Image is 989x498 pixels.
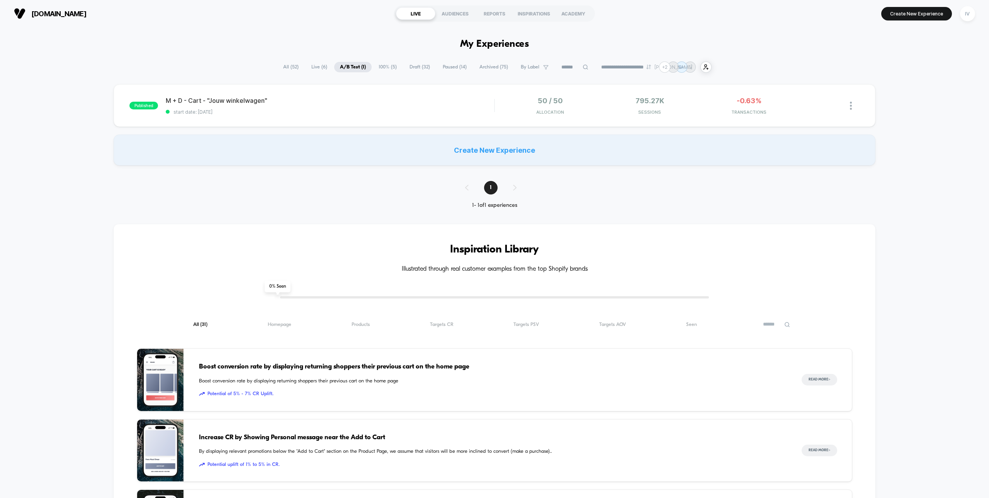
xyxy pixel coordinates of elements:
button: Read More> [802,445,837,456]
span: A/B Test ( 1 ) [334,62,372,72]
span: Targets AOV [599,322,626,327]
span: By displaying relevant promotions below the "Add to Cart" section on the Product Page, we assume ... [199,448,786,455]
span: -0.63% [737,97,761,105]
span: All ( 52 ) [277,62,304,72]
span: 50 / 50 [538,97,563,105]
div: 1 - 1 of 1 experiences [457,202,532,209]
span: 100% ( 5 ) [373,62,403,72]
p: [PERSON_NAME] [654,64,692,70]
span: ( 31 ) [200,322,207,327]
button: Create New Experience [881,7,952,20]
span: Paused ( 14 ) [437,62,472,72]
span: Boost conversion rate by displaying returning shoppers their previous cart on the home page [199,362,786,372]
span: Increase CR by Showing Personal message near the Add to Cart [199,433,786,443]
span: Sessions [602,109,697,115]
span: Boost conversion rate by displaying returning shoppers their previous cart on the home page [199,377,786,385]
div: + 2 [659,61,670,73]
h4: Illustrated through real customer examples from the top Shopify brands [137,266,852,273]
span: Products [352,322,370,327]
button: Read More> [802,374,837,385]
div: IV [960,6,975,21]
span: published [129,102,158,109]
img: By displaying relevant promotions below the "Add to Cart" section on the Product Page, we assume ... [137,420,184,482]
span: M + D - Cart - "Jouw winkelwagen" [166,97,494,104]
div: Create New Experience [114,135,875,165]
span: Seen [686,322,697,327]
span: Live ( 6 ) [306,62,333,72]
h3: Inspiration Library [137,244,852,256]
span: Potential uplift of 1% to 5% in CR. [199,461,786,469]
div: LIVE [396,7,435,20]
span: 1 [484,181,498,194]
span: Targets PSV [513,322,539,327]
span: Targets CR [430,322,454,327]
img: Boost conversion rate by displaying returning shoppers their previous cart on the home page [137,349,184,411]
span: [DOMAIN_NAME] [31,10,87,18]
span: All [193,322,207,327]
span: Homepage [268,322,291,327]
div: ACADEMY [554,7,593,20]
div: INSPIRATIONS [514,7,554,20]
button: IV [958,6,977,22]
span: start date: [DATE] [166,109,494,115]
span: 795.27k [636,97,664,105]
span: By Label [521,64,539,70]
span: Potential of 5% - 7% CR Uplift. [199,390,786,398]
span: Allocation [536,109,564,115]
div: AUDIENCES [435,7,475,20]
span: Draft ( 32 ) [404,62,436,72]
span: TRANSACTIONS [701,109,797,115]
button: [DOMAIN_NAME] [12,7,89,20]
div: REPORTS [475,7,514,20]
span: 0 % Seen [265,281,291,292]
h1: My Experiences [460,39,529,50]
img: close [850,102,852,110]
span: Archived ( 75 ) [474,62,514,72]
img: end [646,65,651,69]
img: Visually logo [14,8,25,19]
